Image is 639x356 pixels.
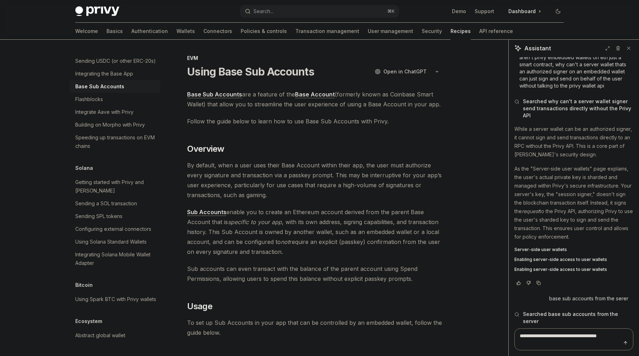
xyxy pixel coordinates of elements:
[523,98,633,119] span: Searched why can't a server wallet signer send transactions directly without the Privy API
[514,247,633,252] a: Server-side user wallets
[187,160,443,200] span: By default, when a user uses their Base Account within their app, the user must authorize every s...
[75,82,124,91] div: Base Sub Accounts
[70,210,160,223] a: Sending SPL tokens
[75,121,145,129] div: Building on Morpho with Privy
[75,95,103,104] div: Flashblocks
[422,23,442,40] a: Security
[503,6,547,17] a: Dashboard
[514,279,523,287] button: Vote that response was good
[75,225,151,233] div: Configuring external connectors
[106,23,123,40] a: Basics
[370,66,431,78] button: Open in ChatGPT
[75,69,133,78] div: Integrating the Base App
[75,164,93,172] h5: Solana
[514,247,567,252] span: Server-side user wallets
[75,250,156,267] div: Integrating Solana Mobile Wallet Adapter
[514,267,607,272] span: Enabling server-side access to user wallets
[187,208,226,216] a: Sub Accounts
[241,23,287,40] a: Policies & controls
[187,65,314,78] h1: Using Base Sub Accounts
[523,311,633,325] span: Searched base sub accounts from the server
[70,80,160,93] a: Base Sub Accounts
[514,328,633,350] textarea: Ask a question...
[131,23,168,40] a: Authentication
[514,311,633,325] button: Searched base sub accounts from the server
[70,293,160,306] a: Using Spark BTC with Privy wallets
[514,257,633,262] a: Enabling server-side access to user wallets
[75,295,156,304] div: Using Spark BTC with Privy wallets
[387,9,395,14] span: ⌘ K
[519,54,628,89] div: aren't privy embedded wallets on eth just a smart contract, why can't a server wallet thats an au...
[508,8,536,15] span: Dashboard
[514,165,633,241] p: As the "Server-side user wallets" page explains, the user's actual private key is sharded and man...
[187,318,443,338] span: To set up Sub Accounts in your app that can be controlled by an embedded wallet, follow the guide...
[295,23,359,40] a: Transaction management
[240,5,399,18] button: Open search
[75,212,122,221] div: Sending SPL tokens
[70,55,160,67] a: Sending USDC (or other ERC-20s)
[281,238,289,245] em: not
[70,197,160,210] a: Sending a SOL transaction
[187,116,443,126] span: Follow the guide below to learn how to use Base Sub Accounts with Privy.
[524,279,533,287] button: Vote that response was not good
[75,281,93,289] h5: Bitcoin
[552,6,564,17] button: Toggle dark mode
[522,208,540,214] em: request
[176,23,195,40] a: Wallets
[450,23,471,40] a: Recipes
[514,125,633,159] p: While a server wallet can be an authorized signer, it cannot sign and send transactions directly ...
[228,218,282,226] em: specific to your app
[70,223,160,235] a: Configuring external connectors
[187,207,443,257] span: enable you to create an Ethereum account derived from the parent Base Account that is , with its ...
[514,267,633,272] a: Enabling server-side access to user wallets
[549,295,628,302] div: base sub accounts from the serer
[75,178,156,195] div: Getting started with Privy and [PERSON_NAME]
[187,143,224,155] span: Overview
[514,257,607,262] span: Enabling server-side access to user wallets
[383,68,427,75] span: Open in ChatGPT
[187,55,443,62] div: EVM
[452,8,466,15] a: Demo
[75,331,125,340] div: Abstract global wallet
[70,93,160,106] a: Flashblocks
[75,317,102,326] h5: Ecosystem
[75,133,156,150] div: Speeding up transactions on EVM chains
[75,108,133,116] div: Integrate Aave with Privy
[75,23,98,40] a: Welcome
[253,7,273,16] div: Search...
[187,301,212,312] span: Usage
[75,199,137,208] div: Sending a SOL transaction
[70,176,160,197] a: Getting started with Privy and [PERSON_NAME]
[368,23,413,40] a: User management
[70,67,160,80] a: Integrating the Base App
[187,89,443,109] span: are a feature of the (formerly known as Coinbase Smart Wallet) that allow you to streamline the u...
[475,8,494,15] a: Support
[621,339,630,347] button: Send message
[187,91,242,98] a: Base Sub Accounts
[70,118,160,131] a: Building on Morpho with Privy
[70,235,160,248] a: Using Solana Standard Wallets
[75,6,119,16] img: dark logo
[187,264,443,284] span: Sub accounts can even transact with the balance of the parent account using Spend Permissions, al...
[70,248,160,269] a: Integrating Solana Mobile Wallet Adapter
[524,44,551,52] span: Assistant
[75,57,156,65] div: Sending USDC (or other ERC-20s)
[70,329,160,342] a: Abstract global wallet
[514,98,633,119] button: Searched why can't a server wallet signer send transactions directly without the Privy API
[75,238,147,246] div: Using Solana Standard Wallets
[295,91,335,98] a: Base Account
[70,131,160,152] a: Speeding up transactions on EVM chains
[534,279,543,287] button: Copy chat response
[70,106,160,118] a: Integrate Aave with Privy
[203,23,232,40] a: Connectors
[479,23,513,40] a: API reference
